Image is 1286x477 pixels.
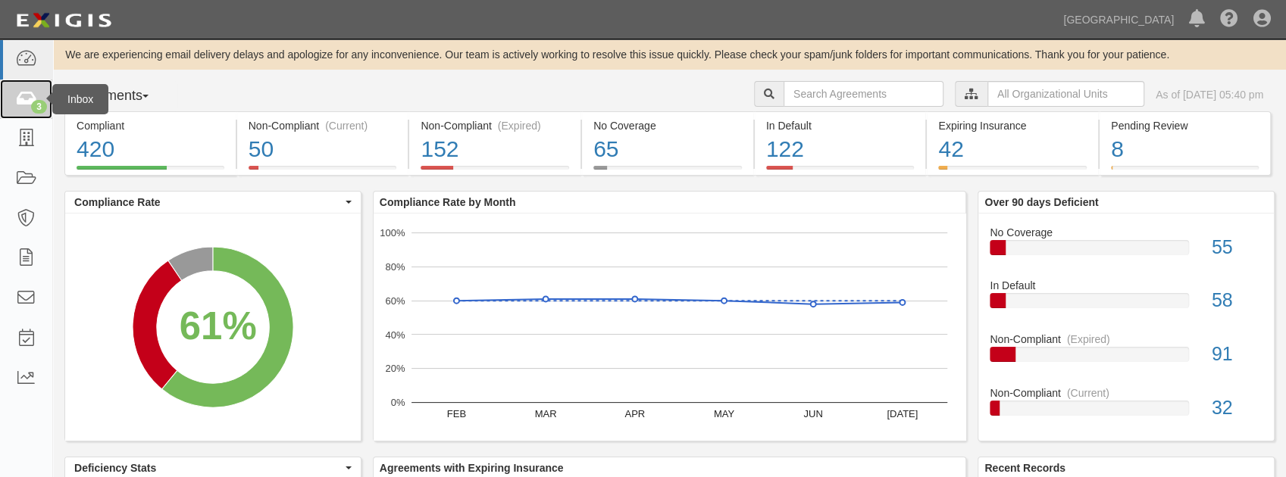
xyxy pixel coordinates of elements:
div: 42 [938,133,1087,166]
div: 420 [77,133,224,166]
div: 61% [180,298,257,354]
a: In Default58 [990,278,1263,332]
div: (Current) [325,118,368,133]
a: Non-Compliant(Current)50 [237,166,408,178]
div: 55 [1200,234,1274,261]
text: FEB [446,408,465,419]
div: We are experiencing email delivery delays and apologize for any inconvenience. Our team is active... [53,47,1286,62]
text: 60% [385,295,405,306]
b: Over 90 days Deficient [984,196,1098,208]
div: 32 [1200,394,1274,422]
span: Deficiency Stats [74,460,342,475]
div: Compliant [77,118,224,133]
b: Agreements with Expiring Insurance [380,462,564,474]
i: Help Center - Complianz [1220,11,1238,29]
text: 40% [385,329,405,340]
span: Compliance Rate [74,195,342,210]
text: JUN [803,408,822,419]
div: No Coverage [978,225,1274,240]
div: Pending Review [1111,118,1259,133]
div: No Coverage [593,118,742,133]
div: In Default [978,278,1274,293]
input: All Organizational Units [987,81,1144,107]
text: 80% [385,261,405,273]
text: [DATE] [887,408,918,419]
b: Compliance Rate by Month [380,196,516,208]
svg: A chart. [374,214,966,441]
a: No Coverage65 [582,166,753,178]
div: 152 [421,133,569,166]
b: Recent Records [984,462,1065,474]
text: 20% [385,363,405,374]
div: Non-Compliant [978,385,1274,401]
a: Non-Compliant(Expired)91 [990,332,1263,385]
text: 100% [380,227,405,238]
a: Non-Compliant(Current)32 [990,385,1263,428]
div: 65 [593,133,742,166]
div: Non-Compliant (Current) [249,118,397,133]
div: 50 [249,133,397,166]
a: [GEOGRAPHIC_DATA] [1056,5,1181,35]
div: 58 [1200,287,1274,314]
div: In Default [766,118,915,133]
div: Expiring Insurance [938,118,1087,133]
svg: A chart. [65,214,361,441]
div: As of [DATE] 05:40 pm [1156,87,1263,102]
a: Expiring Insurance42 [927,166,1098,178]
div: 122 [766,133,915,166]
text: MAR [534,408,556,419]
a: Non-Compliant(Expired)152 [409,166,580,178]
div: 8 [1111,133,1259,166]
div: Non-Compliant (Expired) [421,118,569,133]
text: MAY [713,408,734,419]
a: Compliant420 [64,166,236,178]
a: Pending Review8 [1100,166,1271,178]
button: Agreements [64,81,178,111]
a: In Default122 [755,166,926,178]
div: (Expired) [1067,332,1110,347]
div: 91 [1200,341,1274,368]
text: APR [624,408,645,419]
a: No Coverage55 [990,225,1263,279]
div: 3 [31,100,47,114]
div: (Current) [1067,385,1109,401]
text: 0% [390,397,405,408]
div: Inbox [52,84,108,114]
div: Non-Compliant [978,332,1274,347]
button: Compliance Rate [65,192,361,213]
input: Search Agreements [784,81,943,107]
div: (Expired) [498,118,541,133]
img: logo-5460c22ac91f19d4615b14bd174203de0afe785f0fc80cf4dbbc73dc1793850b.png [11,7,116,34]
